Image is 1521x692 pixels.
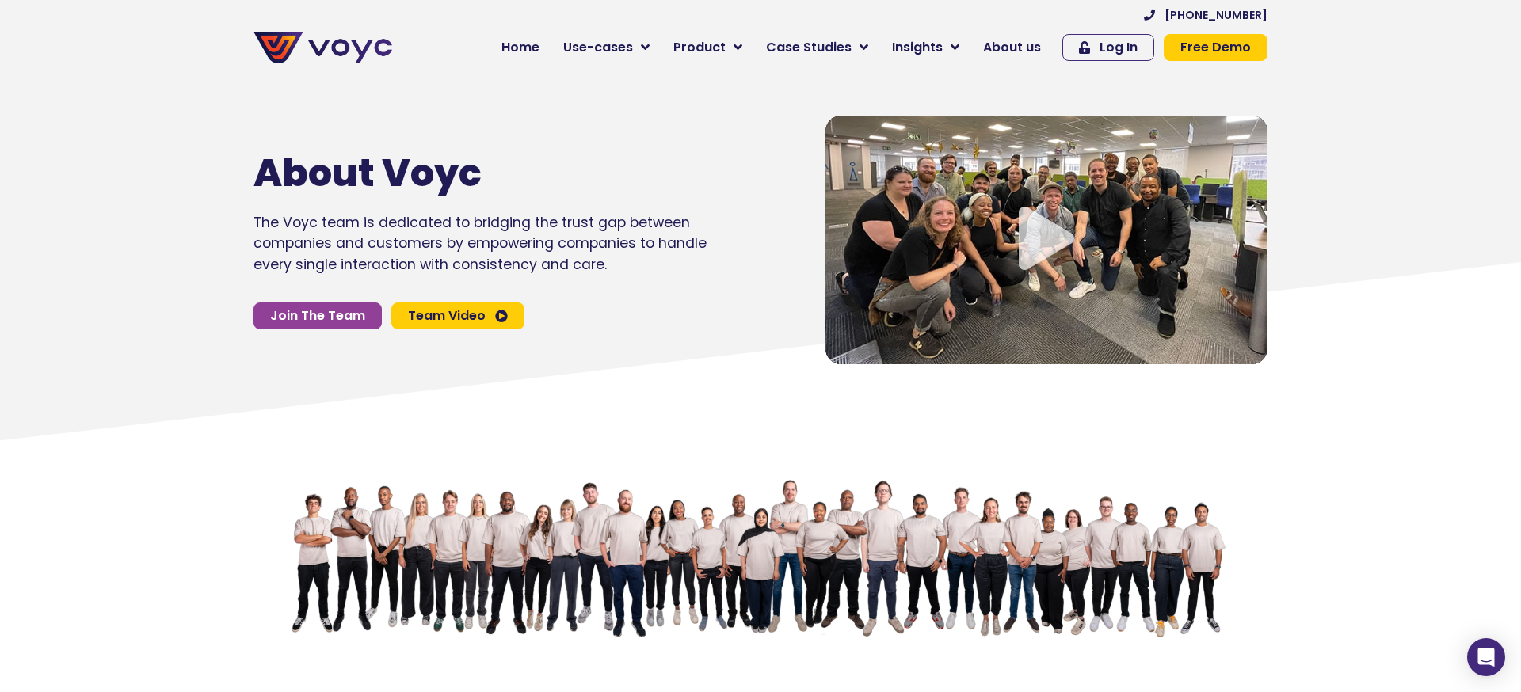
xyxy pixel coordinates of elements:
[501,38,539,57] span: Home
[1467,638,1505,676] div: Open Intercom Messenger
[1015,207,1078,272] div: Video play button
[766,38,852,57] span: Case Studies
[971,32,1053,63] a: About us
[661,32,754,63] a: Product
[892,38,943,57] span: Insights
[1062,34,1154,61] a: Log In
[1180,41,1251,54] span: Free Demo
[1144,10,1267,21] a: [PHONE_NUMBER]
[1164,34,1267,61] a: Free Demo
[253,32,392,63] img: voyc-full-logo
[673,38,726,57] span: Product
[754,32,880,63] a: Case Studies
[1100,41,1138,54] span: Log In
[253,302,382,329] a: Join The Team
[253,212,707,275] p: The Voyc team is dedicated to bridging the trust gap between companies and customers by empowerin...
[1165,10,1267,21] span: [PHONE_NUMBER]
[391,302,524,329] a: Team Video
[551,32,661,63] a: Use-cases
[983,38,1041,57] span: About us
[880,32,971,63] a: Insights
[408,310,486,322] span: Team Video
[253,150,659,196] h1: About Voyc
[270,310,365,322] span: Join The Team
[490,32,551,63] a: Home
[563,38,633,57] span: Use-cases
